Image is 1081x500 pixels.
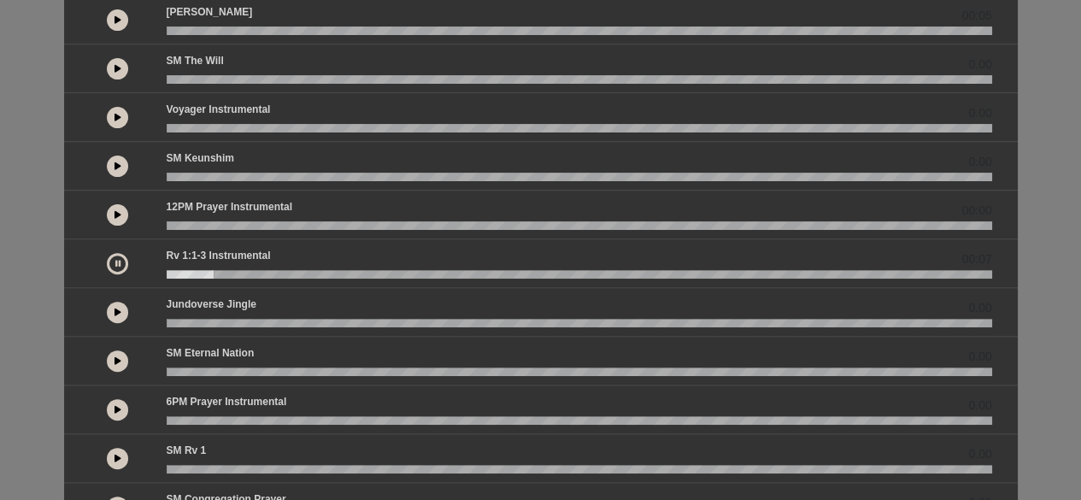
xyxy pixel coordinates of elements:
span: 00:07 [961,250,991,268]
span: 0.00 [968,397,991,415]
span: 0.00 [968,348,991,366]
span: 0.00 [968,56,991,74]
p: 12PM Prayer Instrumental [167,199,292,215]
span: 0.00 [968,299,991,317]
p: SM Keunshim [167,150,234,166]
p: [PERSON_NAME] [167,4,253,20]
p: SM The Will [167,53,224,68]
span: 0.00 [968,153,991,171]
p: SM Rv 1 [167,443,207,458]
span: 00:05 [961,7,991,25]
span: 0.00 [968,104,991,122]
p: Jundoverse Jingle [167,297,256,312]
span: 00:00 [961,202,991,220]
p: Voyager Instrumental [167,102,271,117]
span: 0.00 [968,445,991,463]
p: 6PM Prayer Instrumental [167,394,287,409]
p: Rv 1:1-3 Instrumental [167,248,271,263]
p: SM Eternal Nation [167,345,255,361]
